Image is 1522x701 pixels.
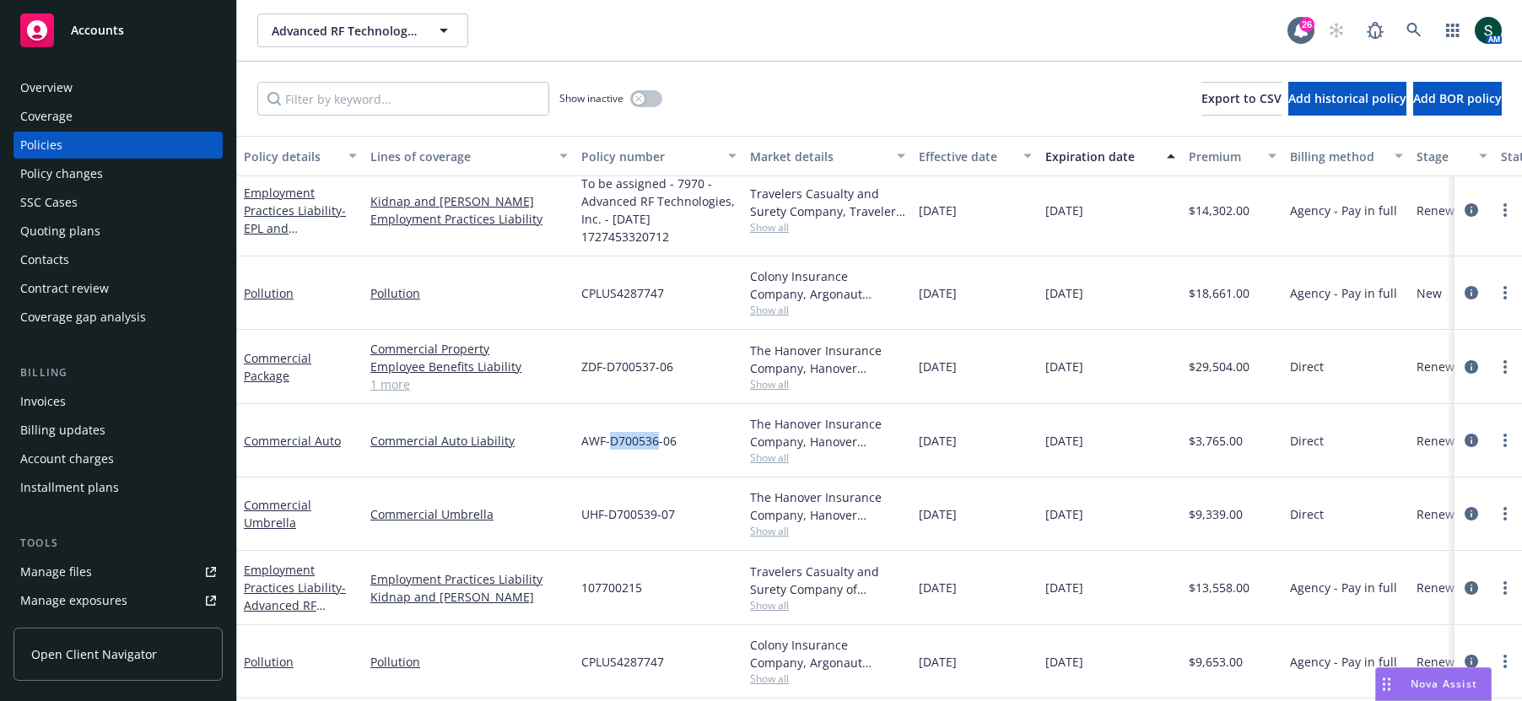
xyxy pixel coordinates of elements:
span: CPLUS4287747 [581,653,664,671]
div: Account charges [20,445,114,472]
span: Direct [1290,432,1324,450]
span: Show all [750,220,905,235]
a: Manage exposures [13,587,223,614]
a: Pollution [370,653,568,671]
a: Search [1397,13,1431,47]
span: Direct [1290,358,1324,375]
a: Installment plans [13,474,223,501]
button: Effective date [912,136,1039,176]
span: [DATE] [919,432,957,450]
span: [DATE] [919,202,957,219]
span: Renewal [1417,505,1465,523]
span: Agency - Pay in full [1290,653,1397,671]
span: Show all [750,671,905,686]
a: Commercial Auto Liability [370,432,568,450]
div: 26 [1299,17,1314,32]
span: Agency - Pay in full [1290,202,1397,219]
span: - Advanced RF Technologies, Inc [244,580,346,631]
a: more [1495,430,1515,450]
button: Nova Assist [1375,667,1492,701]
div: Policy changes [20,160,103,187]
div: The Hanover Insurance Company, Hanover Insurance Group [750,488,905,524]
span: Renewal [1417,432,1465,450]
div: Effective date [919,148,1013,165]
div: Coverage gap analysis [20,304,146,331]
a: Kidnap and [PERSON_NAME] [370,192,568,210]
div: Manage files [20,558,92,585]
a: Pollution [370,284,568,302]
span: [DATE] [1045,358,1083,375]
a: Policy changes [13,160,223,187]
div: The Hanover Insurance Company, Hanover Insurance Group [750,415,905,450]
span: ZDF-D700537-06 [581,358,673,375]
div: Travelers Casualty and Surety Company, Travelers Insurance, CRC Group [750,185,905,220]
span: Open Client Navigator [31,645,157,663]
span: [DATE] [1045,202,1083,219]
span: Renewal [1417,653,1465,671]
a: Commercial Property [370,340,568,358]
span: Show all [750,377,905,391]
span: 107700215 [581,579,642,596]
div: Billing [13,364,223,381]
a: Commercial Umbrella [244,497,311,531]
a: more [1495,357,1515,377]
a: Coverage gap analysis [13,304,223,331]
div: Travelers Casualty and Surety Company of America, Travelers Insurance, CRC Group [750,563,905,598]
button: Export to CSV [1201,82,1282,116]
a: Coverage [13,103,223,130]
a: circleInformation [1461,283,1482,303]
div: Policy details [244,148,338,165]
a: Billing updates [13,417,223,444]
div: Manage exposures [20,587,127,614]
div: Coverage [20,103,73,130]
button: Expiration date [1039,136,1182,176]
span: $3,765.00 [1189,432,1243,450]
button: Lines of coverage [364,136,575,176]
a: circleInformation [1461,357,1482,377]
span: [DATE] [919,653,957,671]
span: To be assigned - 7970 - Advanced RF Technologies, Inc. - [DATE] 1727453320712 [581,175,737,245]
a: Commercial Umbrella [370,505,568,523]
div: Billing updates [20,417,105,444]
div: Invoices [20,388,66,415]
a: Manage files [13,558,223,585]
span: $18,661.00 [1189,284,1249,302]
span: [DATE] [919,284,957,302]
span: CPLUS4287747 [581,284,664,302]
button: Stage [1410,136,1494,176]
span: Agency - Pay in full [1290,284,1397,302]
a: more [1495,578,1515,598]
button: Premium [1182,136,1283,176]
span: [DATE] [919,579,957,596]
a: Account charges [13,445,223,472]
a: Overview [13,74,223,101]
span: [DATE] [1045,284,1083,302]
a: Invoices [13,388,223,415]
a: more [1495,200,1515,220]
span: Renewal [1417,202,1465,219]
span: Show all [750,450,905,465]
button: Add BOR policy [1413,82,1502,116]
a: circleInformation [1461,430,1482,450]
span: [DATE] [919,358,957,375]
img: photo [1475,17,1502,44]
a: Start snowing [1320,13,1353,47]
a: Employment Practices Liability [244,185,354,272]
a: Kidnap and [PERSON_NAME] [370,588,568,606]
div: Lines of coverage [370,148,549,165]
a: Commercial Auto [244,433,341,449]
a: Accounts [13,7,223,54]
span: [DATE] [1045,432,1083,450]
div: The Hanover Insurance Company, Hanover Insurance Group [750,342,905,377]
div: Colony Insurance Company, Argonaut Insurance Company (Argo), Brown & Riding Insurance Services, Inc. [750,267,905,303]
button: Billing method [1283,136,1410,176]
span: Nova Assist [1411,677,1477,691]
span: Show all [750,303,905,317]
input: Filter by keyword... [257,82,549,116]
span: [DATE] [1045,653,1083,671]
span: Show all [750,524,905,538]
span: Show inactive [559,91,623,105]
span: Agency - Pay in full [1290,579,1397,596]
a: Report a Bug [1358,13,1392,47]
div: Installment plans [20,474,119,501]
